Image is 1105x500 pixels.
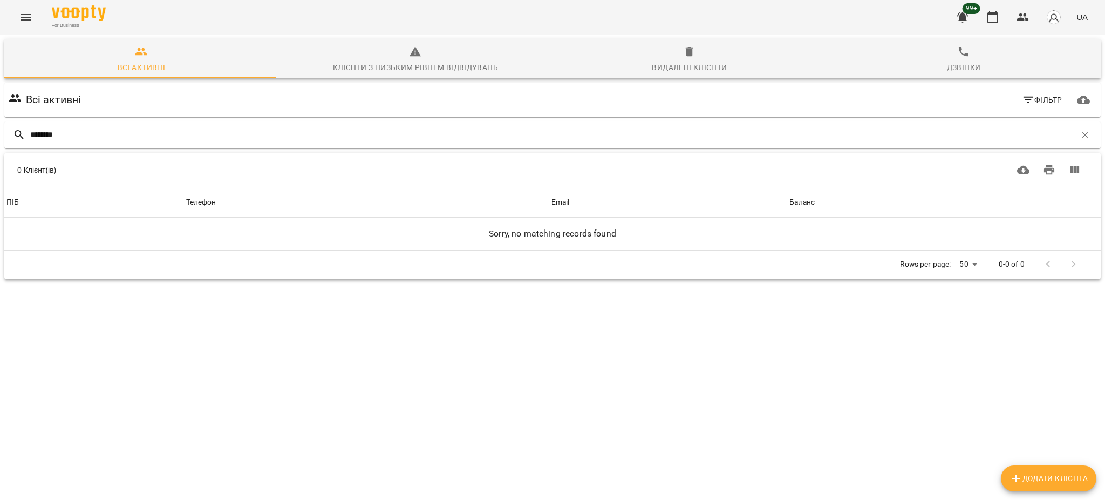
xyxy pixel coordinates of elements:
span: UA [1076,11,1088,23]
div: Всі активні [118,61,165,74]
div: ПІБ [6,196,19,209]
img: avatar_s.png [1046,10,1061,25]
div: Email [551,196,570,209]
img: Voopty Logo [52,5,106,21]
p: Rows per page: [900,259,951,270]
span: ПІБ [6,196,182,209]
div: Видалені клієнти [652,61,727,74]
button: UA [1072,7,1092,27]
div: Баланс [789,196,815,209]
button: Вигляд колонок [1062,157,1088,183]
div: 0 Клієнт(ів) [17,165,534,175]
div: 50 [955,256,981,272]
div: Sort [551,196,570,209]
div: Дзвінки [947,61,981,74]
div: Телефон [186,196,216,209]
p: 0-0 of 0 [999,259,1025,270]
h6: Всі активні [26,91,81,108]
span: Телефон [186,196,547,209]
div: Sort [789,196,815,209]
button: Завантажити CSV [1011,157,1036,183]
h6: Sorry, no matching records found [6,226,1099,241]
div: Sort [186,196,216,209]
button: Фільтр [1018,90,1067,110]
span: Email [551,196,785,209]
span: 99+ [963,3,980,14]
button: Друк [1036,157,1062,183]
span: Баланс [789,196,1099,209]
button: Menu [13,4,39,30]
span: Фільтр [1022,93,1062,106]
span: For Business [52,22,106,29]
div: Sort [6,196,19,209]
div: Table Toolbar [4,153,1101,187]
div: Клієнти з низьким рівнем відвідувань [333,61,498,74]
